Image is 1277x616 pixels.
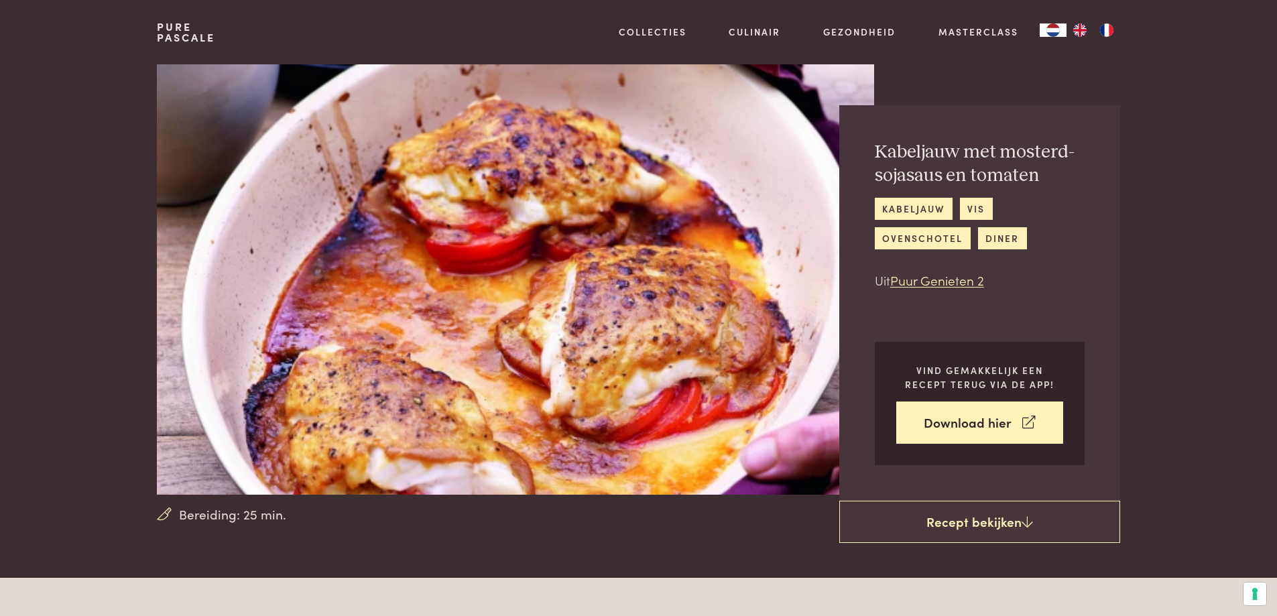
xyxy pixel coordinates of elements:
[875,227,971,249] a: ovenschotel
[890,271,984,289] a: Puur Genieten 2
[1067,23,1093,37] a: EN
[1067,23,1120,37] ul: Language list
[896,363,1063,391] p: Vind gemakkelijk een recept terug via de app!
[729,25,780,39] a: Culinair
[1040,23,1120,37] aside: Language selected: Nederlands
[1093,23,1120,37] a: FR
[1243,582,1266,605] button: Uw voorkeuren voor toestemming voor trackingtechnologieën
[1040,23,1067,37] a: NL
[619,25,686,39] a: Collecties
[157,64,873,495] img: Kabeljauw met mosterd-sojasaus en tomaten
[1040,23,1067,37] div: Language
[823,25,896,39] a: Gezondheid
[157,21,215,43] a: PurePascale
[839,501,1120,544] a: Recept bekijken
[875,271,1085,290] p: Uit
[875,141,1085,187] h2: Kabeljauw met mosterd-sojasaus en tomaten
[960,198,993,220] a: vis
[896,402,1063,444] a: Download hier
[938,25,1018,39] a: Masterclass
[978,227,1027,249] a: diner
[179,505,286,524] span: Bereiding: 25 min.
[875,198,953,220] a: kabeljauw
